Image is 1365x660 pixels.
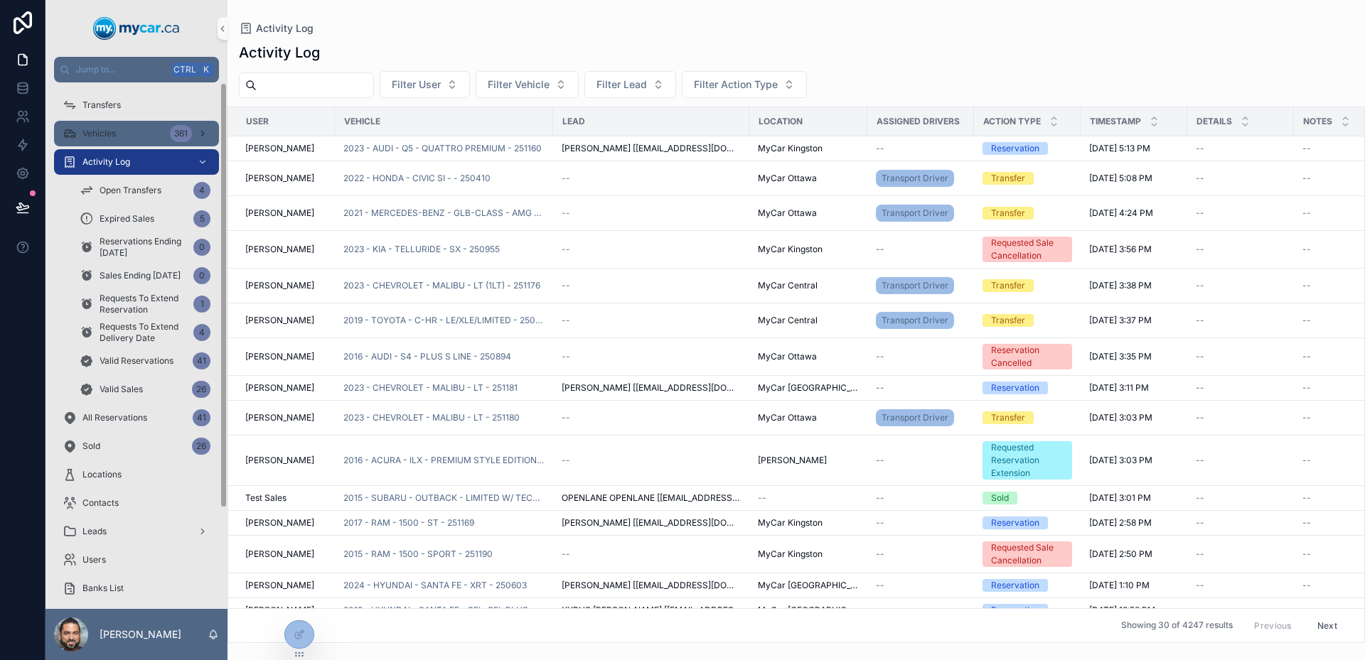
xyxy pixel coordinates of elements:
span: [PERSON_NAME] [[EMAIL_ADDRESS][DOMAIN_NAME]] [562,143,741,154]
a: Open Transfers4 [71,178,219,203]
a: Transfer [983,314,1072,327]
span: -- [1196,173,1204,184]
a: [PERSON_NAME] [245,207,326,219]
span: 2017 - RAM - 1500 - ST - 251169 [343,517,474,529]
span: K [200,64,212,75]
a: Locations [54,462,219,487]
a: Activity Log [239,21,314,36]
span: -- [1302,207,1311,219]
div: scrollable content [45,82,227,609]
span: -- [1196,351,1204,362]
a: MyCar Ottawa [758,207,859,219]
a: MyCar Ottawa [758,173,859,184]
span: Sold [82,440,100,452]
span: [PERSON_NAME] [245,173,314,184]
a: Transport Driver [876,167,965,190]
span: Transfers [82,99,121,111]
span: Transport Driver [882,280,948,291]
a: -- [562,244,741,255]
span: 2015 - RAM - 1500 - SPORT - 251190 [343,548,493,560]
span: Filter User [392,77,441,92]
span: -- [1196,280,1204,291]
span: [DATE] 3:37 PM [1089,315,1152,326]
div: 0 [193,267,210,284]
span: Requests To Extend Delivery Date [100,321,188,344]
div: Reservation [991,516,1039,529]
a: 2017 - RAM - 1500 - ST - 251169 [343,517,545,529]
span: -- [876,455,884,466]
a: -- [1196,351,1285,362]
span: -- [1196,207,1204,219]
a: -- [1196,492,1285,504]
a: -- [1196,412,1285,423]
div: Transfer [991,314,1025,327]
span: -- [1196,244,1204,255]
a: 2023 - CHEVROLET - MALIBU - LT - 251181 [343,382,545,394]
a: Transfers [54,92,219,118]
a: Transport Driver [876,277,954,294]
a: Sold [983,492,1072,504]
a: [DATE] 3:35 PM [1089,351,1179,362]
a: MyCar [GEOGRAPHIC_DATA] [758,382,859,394]
span: -- [876,382,884,394]
a: 2023 - CHEVROLET - MALIBU - LT - 251180 [343,412,520,423]
span: Expired Sales [100,213,154,224]
a: 2023 - CHEVROLET - MALIBU - LT (1LT) - 251176 [343,280,545,291]
span: [PERSON_NAME] [245,351,314,362]
span: MyCar Ottawa [758,207,817,219]
a: [PERSON_NAME] [245,280,326,291]
a: Reservation [983,516,1072,529]
span: Valid Sales [100,384,143,395]
span: -- [876,143,884,154]
a: Vehicles361 [54,121,219,146]
span: Jump to... [76,64,166,75]
span: MyCar Central [758,280,818,291]
span: All Reservations [82,412,147,423]
a: Transport Driver [876,202,965,224]
a: 2016 - AUDI - S4 - PLUS S LINE - 250894 [343,351,511,362]
a: -- [758,492,859,504]
div: Transfer [991,172,1025,185]
a: -- [876,492,965,504]
div: Reservation [991,382,1039,394]
a: [PERSON_NAME] [245,315,326,326]
span: [PERSON_NAME] [245,455,314,466]
a: -- [876,382,965,394]
a: [DATE] 3:03 PM [1089,455,1179,466]
span: Filter Action Type [694,77,778,92]
span: 2023 - CHEVROLET - MALIBU - LT (1LT) - 251176 [343,280,540,291]
a: -- [562,315,741,326]
span: MyCar Ottawa [758,412,817,423]
span: [PERSON_NAME] [245,244,314,255]
a: Transfer [983,411,1072,424]
span: [DATE] 3:03 PM [1089,455,1152,466]
a: [PERSON_NAME] [[EMAIL_ADDRESS][DOMAIN_NAME]] [562,382,741,394]
div: 41 [193,409,210,426]
span: [DATE] 4:24 PM [1089,207,1153,219]
a: -- [1196,315,1285,326]
a: -- [876,517,965,529]
a: MyCar Kingston [758,143,859,154]
span: -- [1302,492,1311,504]
span: MyCar Central [758,315,818,326]
span: -- [758,492,766,504]
a: Requested Sale Cancellation [983,541,1072,567]
span: -- [1196,382,1204,394]
span: -- [1302,280,1311,291]
a: 2021 - MERCEDES-BENZ - GLB-CLASS - AMG GLB35 - 250963 [343,207,545,219]
a: 2019 - TOYOTA - C-HR - LE/XLE/LIMITED - 250710A [343,315,545,326]
span: [PERSON_NAME] [245,548,314,560]
a: -- [562,173,741,184]
a: -- [1196,382,1285,394]
span: [PERSON_NAME] [758,455,827,466]
span: Transport Driver [882,315,948,326]
a: Transport Driver [876,409,954,426]
span: 2023 - CHEVROLET - MALIBU - LT - 251181 [343,382,518,394]
span: [PERSON_NAME] [245,517,314,529]
a: [DATE] 3:56 PM [1089,244,1179,255]
span: -- [876,244,884,255]
a: Leads [54,519,219,544]
a: [PERSON_NAME] [245,412,326,423]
